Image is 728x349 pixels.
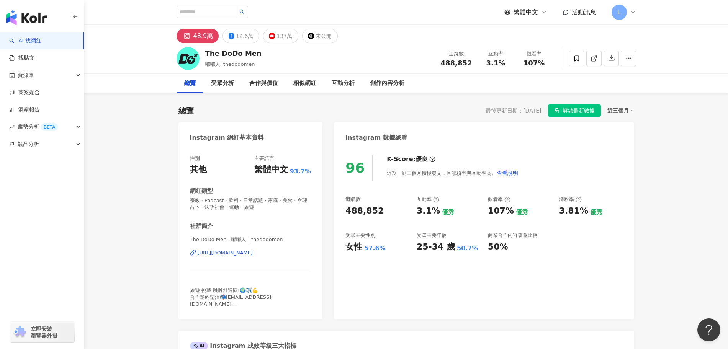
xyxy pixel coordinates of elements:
[41,123,58,131] div: BETA
[190,134,264,142] div: Instagram 網紅基本資料
[205,49,262,58] div: The DoDo Men
[457,244,478,253] div: 50.7%
[316,31,332,41] div: 未公開
[559,205,588,217] div: 3.81%
[497,170,518,176] span: 查看說明
[9,106,40,114] a: 洞察報告
[345,241,362,253] div: 女性
[184,79,196,88] div: 總覽
[254,164,288,176] div: 繁體中文
[416,155,428,163] div: 優良
[236,31,253,41] div: 12.6萬
[178,105,194,116] div: 總覽
[417,196,439,203] div: 互動率
[332,79,355,88] div: 互動分析
[9,54,34,62] a: 找貼文
[249,79,278,88] div: 合作與價值
[239,9,245,15] span: search
[488,205,514,217] div: 107%
[496,165,519,181] button: 查看說明
[18,135,39,153] span: 競品分析
[177,29,219,43] button: 48.9萬
[563,105,595,117] span: 解鎖最新數據
[190,236,311,243] span: The DoDo Men - 嘟嘟人 | thedodomen
[254,155,274,162] div: 主要語言
[514,8,538,16] span: 繁體中文
[302,29,338,43] button: 未公開
[190,287,281,314] span: 旅遊 挑戰 跳脫舒適圈!🌍✈️💪 合作邀約請洽📬[EMAIL_ADDRESS][DOMAIN_NAME] Be You [PERSON_NAME]持續熱賣中👇
[198,250,253,256] div: [URL][DOMAIN_NAME]
[9,37,41,45] a: searchAI 找網紅
[618,8,621,16] span: L
[10,322,74,342] a: chrome extension立即安裝 瀏覽器外掛
[486,59,506,67] span: 3.1%
[177,47,200,70] img: KOL Avatar
[488,232,538,239] div: 商業合作內容覆蓋比例
[548,104,601,117] button: 解鎖最新數據
[18,67,34,84] span: 資源庫
[554,108,559,113] span: lock
[488,196,510,203] div: 觀看率
[193,31,213,41] div: 48.9萬
[190,222,213,230] div: 社群簡介
[417,232,447,239] div: 受眾主要年齡
[345,160,365,176] div: 96
[516,208,528,217] div: 優秀
[572,8,596,16] span: 活動訊息
[190,250,311,256] a: [URL][DOMAIN_NAME]
[370,79,404,88] div: 創作內容分析
[520,50,549,58] div: 觀看率
[441,50,472,58] div: 追蹤數
[190,187,213,195] div: 網紅類型
[481,50,510,58] div: 互動率
[31,325,57,339] span: 立即安裝 瀏覽器外掛
[417,205,440,217] div: 3.1%
[345,134,407,142] div: Instagram 數據總覽
[190,197,311,211] span: 宗教 · Podcast · 飲料 · 日常話題 · 家庭 · 美食 · 命理占卜 · 法政社會 · 運動 · 旅遊
[441,59,472,67] span: 488,852
[697,318,720,341] iframe: Help Scout Beacon - Open
[607,106,634,116] div: 近三個月
[290,167,311,176] span: 93.7%
[590,208,602,217] div: 優秀
[222,29,259,43] button: 12.6萬
[345,205,384,217] div: 488,852
[190,164,207,176] div: 其他
[417,241,455,253] div: 25-34 歲
[387,165,519,181] div: 近期一到三個月積極發文，且漲粉率與互動率高。
[345,196,360,203] div: 追蹤數
[211,79,234,88] div: 受眾分析
[276,31,292,41] div: 137萬
[18,118,58,135] span: 趨勢分析
[293,79,316,88] div: 相似網紅
[263,29,298,43] button: 137萬
[364,244,386,253] div: 57.6%
[442,208,454,217] div: 優秀
[524,59,545,67] span: 107%
[387,155,435,163] div: K-Score :
[190,155,200,162] div: 性別
[205,61,255,67] span: 嘟嘟人, thedodomen
[488,241,508,253] div: 50%
[12,326,27,338] img: chrome extension
[9,124,15,130] span: rise
[486,108,541,114] div: 最後更新日期：[DATE]
[9,89,40,96] a: 商案媒合
[6,10,47,25] img: logo
[345,232,375,239] div: 受眾主要性別
[559,196,582,203] div: 漲粉率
